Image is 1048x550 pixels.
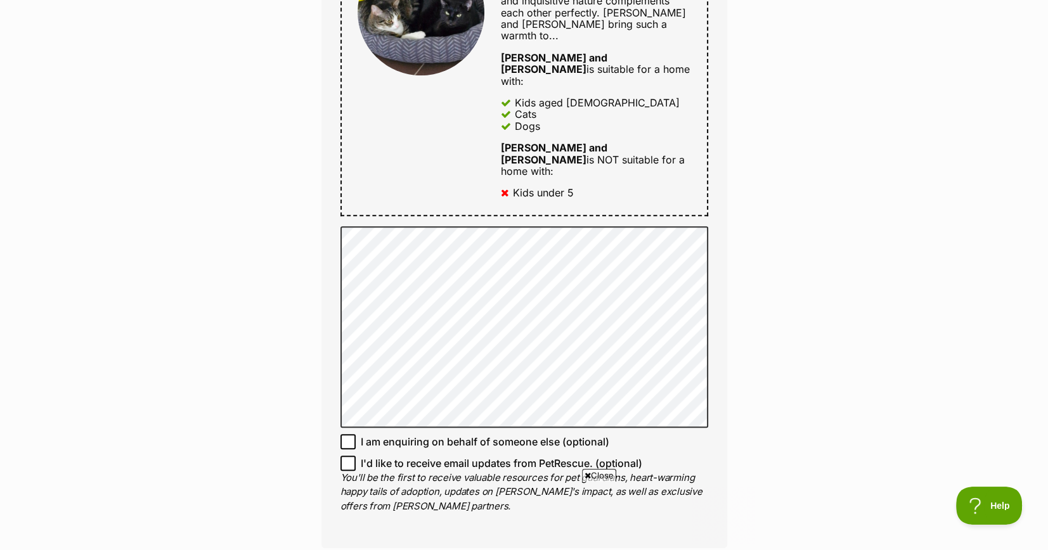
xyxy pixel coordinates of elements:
strong: [PERSON_NAME] and [PERSON_NAME] [501,51,607,75]
p: You'll be the first to receive valuable resources for pet guardians, heart-warming happy tails of... [340,471,708,514]
span: I am enquiring on behalf of someone else (optional) [361,434,609,449]
div: is suitable for a home with: [501,52,690,87]
div: is NOT suitable for a home with: [501,142,690,177]
span: I'd like to receive email updates from PetRescue. (optional) [361,456,642,471]
div: Kids under 5 [513,187,574,198]
span: Close [582,469,616,482]
div: Kids aged [DEMOGRAPHIC_DATA] [515,97,680,108]
iframe: Advertisement [294,487,755,544]
strong: [PERSON_NAME] and [PERSON_NAME] [501,141,607,165]
div: Cats [515,108,536,120]
div: Dogs [515,120,540,132]
iframe: Help Scout Beacon - Open [956,487,1023,525]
